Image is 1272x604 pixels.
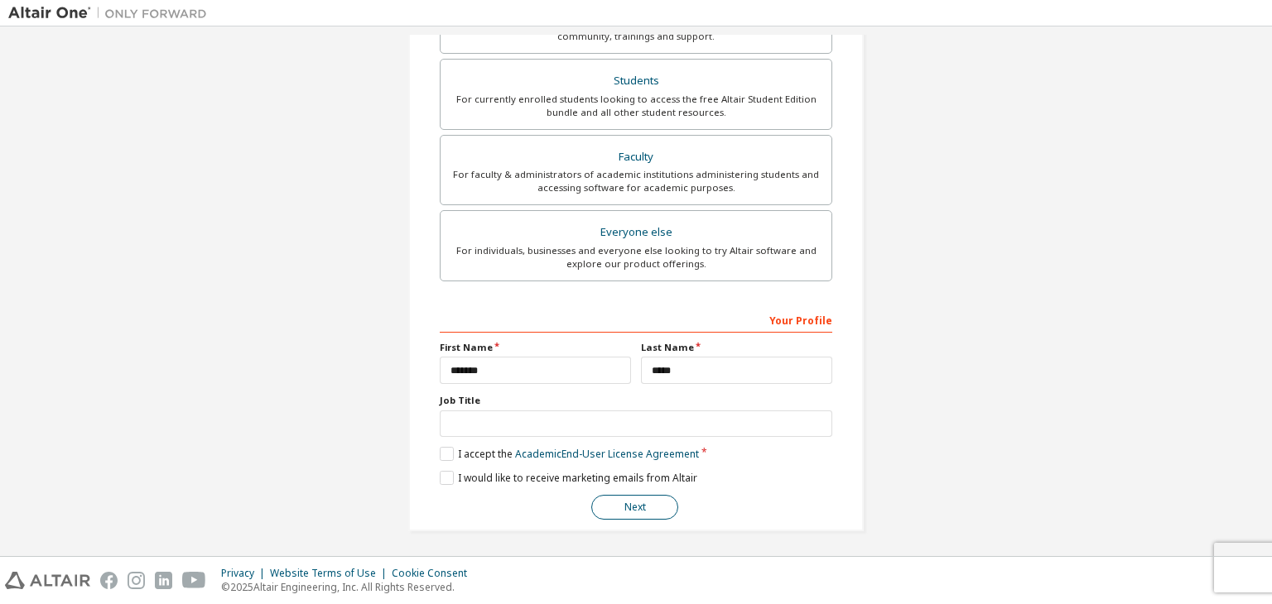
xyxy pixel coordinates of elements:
[440,306,832,333] div: Your Profile
[440,341,631,354] label: First Name
[155,572,172,589] img: linkedin.svg
[450,93,821,119] div: For currently enrolled students looking to access the free Altair Student Edition bundle and all ...
[440,447,699,461] label: I accept the
[100,572,118,589] img: facebook.svg
[440,394,832,407] label: Job Title
[450,221,821,244] div: Everyone else
[392,567,477,580] div: Cookie Consent
[450,168,821,194] div: For faculty & administrators of academic institutions administering students and accessing softwa...
[450,146,821,169] div: Faculty
[128,572,145,589] img: instagram.svg
[450,70,821,93] div: Students
[440,471,697,485] label: I would like to receive marketing emails from Altair
[591,495,678,520] button: Next
[8,5,215,22] img: Altair One
[5,572,90,589] img: altair_logo.svg
[515,447,699,461] a: Academic End-User License Agreement
[450,244,821,271] div: For individuals, businesses and everyone else looking to try Altair software and explore our prod...
[221,580,477,594] p: © 2025 Altair Engineering, Inc. All Rights Reserved.
[182,572,206,589] img: youtube.svg
[641,341,832,354] label: Last Name
[221,567,270,580] div: Privacy
[270,567,392,580] div: Website Terms of Use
